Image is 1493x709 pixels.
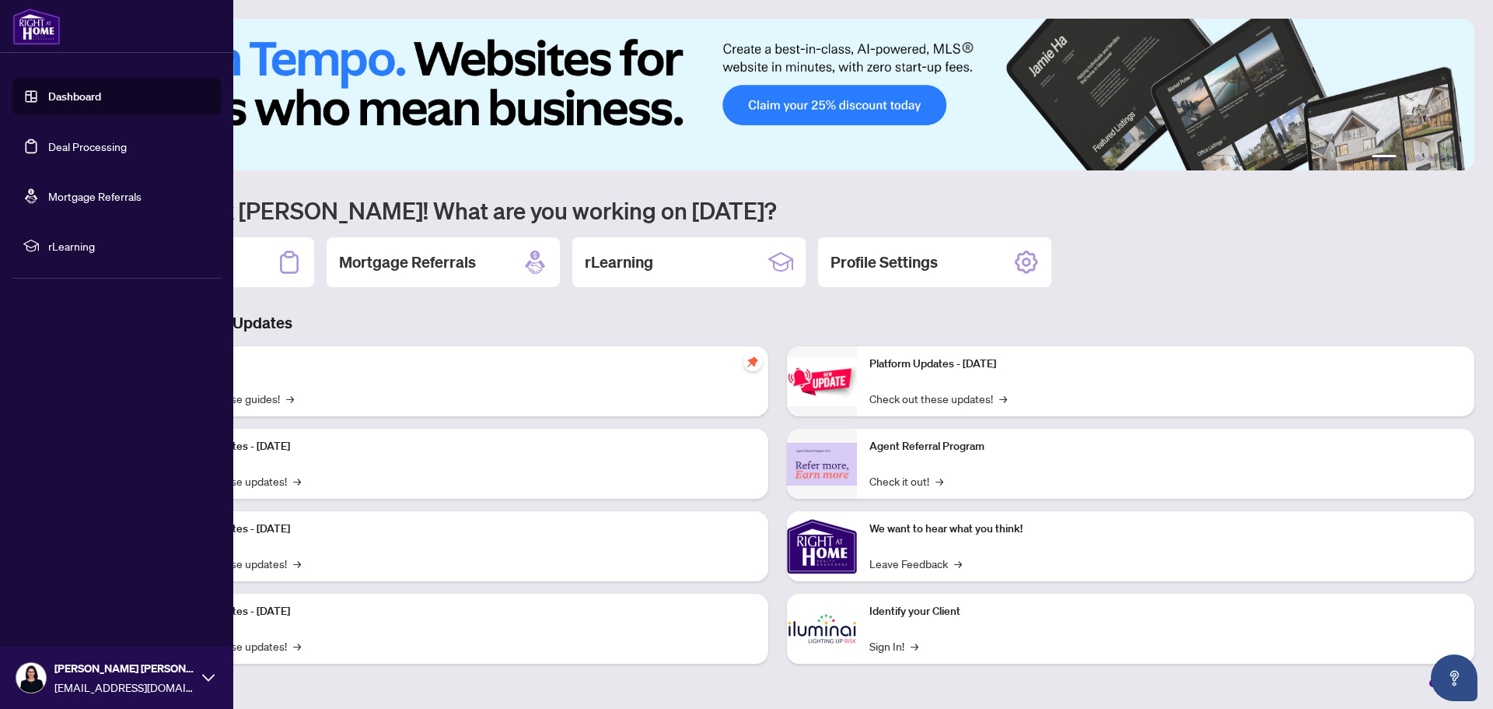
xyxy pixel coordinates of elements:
a: Check it out!→ [869,472,943,490]
button: 5 [1440,155,1446,161]
span: rLearning [48,237,210,254]
span: → [293,637,301,655]
a: Sign In!→ [869,637,918,655]
a: Mortgage Referrals [48,189,142,203]
h2: Profile Settings [830,251,938,273]
a: Deal Processing [48,139,127,153]
span: [EMAIL_ADDRESS][DOMAIN_NAME] [54,679,194,696]
span: → [286,390,294,407]
p: Platform Updates - [DATE] [869,356,1462,373]
h3: Brokerage & Industry Updates [81,312,1474,334]
p: Identify your Client [869,603,1462,620]
a: Dashboard [48,90,101,104]
span: → [293,555,301,572]
img: Profile Icon [16,663,46,693]
a: Check out these updates!→ [869,390,1007,407]
img: We want to hear what you think! [787,511,857,581]
button: 1 [1372,155,1397,161]
button: 3 [1415,155,1421,161]
h2: rLearning [585,251,653,273]
img: Identify your Client [787,594,857,664]
img: logo [12,8,61,45]
span: → [999,390,1007,407]
h2: Mortgage Referrals [339,251,476,273]
button: 4 [1428,155,1434,161]
span: → [293,472,301,490]
p: Platform Updates - [DATE] [163,521,756,538]
span: [PERSON_NAME] [PERSON_NAME] [54,660,194,677]
p: Platform Updates - [DATE] [163,603,756,620]
p: Self-Help [163,356,756,373]
button: Open asap [1431,655,1477,701]
span: → [935,472,943,490]
a: Leave Feedback→ [869,555,962,572]
img: Platform Updates - June 23, 2025 [787,357,857,406]
span: → [954,555,962,572]
p: Agent Referral Program [869,438,1462,455]
img: Slide 0 [81,19,1474,170]
span: → [911,637,918,655]
h1: Welcome back [PERSON_NAME]! What are you working on [DATE]? [81,195,1474,225]
p: Platform Updates - [DATE] [163,438,756,455]
button: 6 [1453,155,1459,161]
button: 2 [1403,155,1409,161]
p: We want to hear what you think! [869,521,1462,538]
img: Agent Referral Program [787,443,857,486]
span: pushpin [743,353,762,371]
